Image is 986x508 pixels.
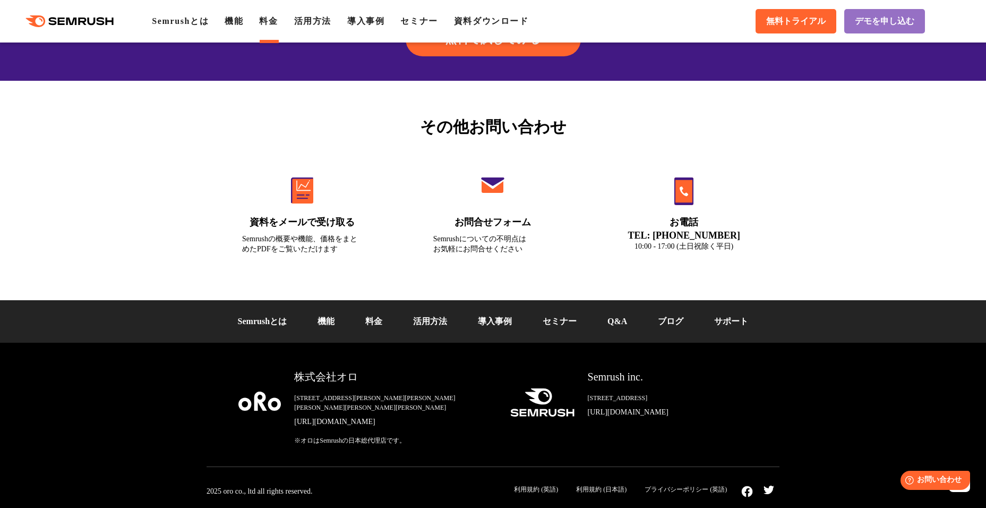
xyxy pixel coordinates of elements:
[433,216,553,229] div: お問合せフォーム
[588,393,748,403] div: [STREET_ADDRESS]
[624,230,744,241] div: TEL: [PHONE_NUMBER]
[207,487,312,496] div: 2025 oro co., ltd all rights reserved.
[242,216,362,229] div: 資料をメールで受け取る
[891,467,974,496] iframe: Help widget launcher
[294,436,493,445] div: ※オロはSemrushの日本総代理店です。
[220,155,384,267] a: 資料をメールで受け取る Semrushの概要や機能、価格をまとめたPDFをご覧いただけます
[607,317,627,326] a: Q&A
[658,317,683,326] a: ブログ
[225,16,243,26] a: 機能
[624,216,744,229] div: お電話
[454,16,529,26] a: 資料ダウンロード
[242,234,362,254] div: Semrushの概要や機能、価格をまとめたPDFをご覧いただけます
[347,16,384,26] a: 導入事例
[152,16,209,26] a: Semrushとは
[294,417,493,427] a: [URL][DOMAIN_NAME]
[514,486,558,493] a: 利用規約 (英語)
[766,16,826,27] span: 無料トライアル
[400,16,438,26] a: セミナー
[238,392,281,411] img: oro company
[844,9,925,33] a: デモを申し込む
[756,9,836,33] a: 無料トライアル
[318,317,335,326] a: 機能
[714,317,748,326] a: サポート
[855,16,914,27] span: デモを申し込む
[741,486,753,497] img: facebook
[764,486,774,494] img: twitter
[365,317,382,326] a: 料金
[294,393,493,412] div: [STREET_ADDRESS][PERSON_NAME][PERSON_NAME][PERSON_NAME][PERSON_NAME][PERSON_NAME]
[294,16,331,26] a: 活用方法
[294,369,493,385] div: 株式会社オロ
[238,317,287,326] a: Semrushとは
[624,241,744,251] div: 10:00 - 17:00 (土日祝除く平日)
[478,317,512,326] a: 導入事例
[411,155,576,267] a: お問合せフォーム Semrushについての不明点はお気軽にお問合せください
[576,486,627,493] a: 利用規約 (日本語)
[207,115,779,139] div: その他お問い合わせ
[259,16,278,26] a: 料金
[433,234,553,254] div: Semrushについての不明点は お気軽にお問合せください
[588,369,748,385] div: Semrush inc.
[413,317,447,326] a: 活用方法
[588,407,748,418] a: [URL][DOMAIN_NAME]
[645,486,727,493] a: プライバシーポリシー (英語)
[543,317,577,326] a: セミナー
